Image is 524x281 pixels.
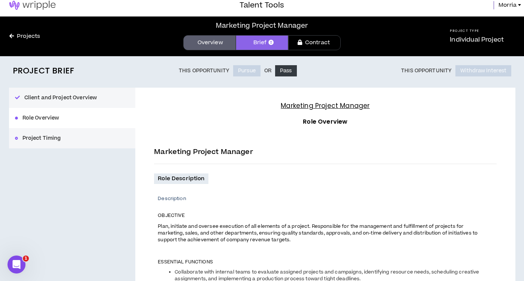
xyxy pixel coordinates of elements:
[158,212,185,219] span: OBJECTIVE
[154,117,496,127] h3: Role Overview
[179,68,229,74] p: This Opportunity
[13,66,75,76] h2: Project Brief
[183,35,236,50] a: Overview
[275,65,297,76] button: Pass
[158,195,491,202] p: Description
[499,1,517,9] span: Morria
[23,256,29,262] span: 1
[154,173,208,184] p: Role Description
[264,68,271,74] p: Or
[154,101,496,111] h4: Marketing Project Manager
[158,259,213,265] span: ESSENTIAL FUNCTIONS
[233,65,261,76] button: Pursue
[455,65,511,76] button: Withdraw Interest
[450,28,504,33] h5: Project Type
[9,88,136,108] button: Client and Project Overview
[7,256,25,274] iframe: Intercom live chat
[158,223,478,243] span: Plan, initiate and oversee execution of all elements of a project. Responsible for the management...
[288,35,341,50] a: Contract
[154,147,496,158] p: Marketing Project Manager
[236,35,288,50] a: Brief
[401,68,452,74] p: This Opportunity
[216,21,308,31] div: Marketing Project Manager
[9,128,136,148] button: Project Timing
[450,35,504,44] p: Individual Project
